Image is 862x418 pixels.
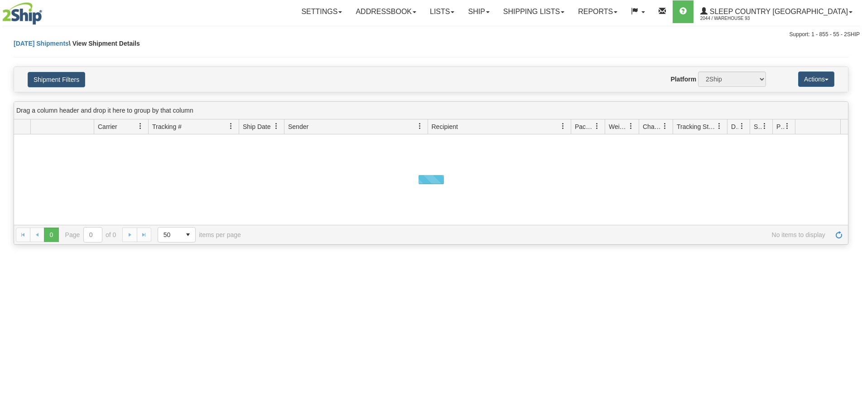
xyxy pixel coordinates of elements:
a: Charge filter column settings [657,119,673,134]
a: Pickup Status filter column settings [780,119,795,134]
a: [DATE] Shipments [14,40,69,47]
a: Lists [423,0,461,23]
span: Shipment Issues [754,122,761,131]
a: Tracking Status filter column settings [712,119,727,134]
span: items per page [158,227,241,242]
span: Delivery Status [731,122,739,131]
a: Weight filter column settings [623,119,639,134]
a: Carrier filter column settings [133,119,148,134]
span: Charge [643,122,662,131]
span: Recipient [432,122,458,131]
a: Tracking # filter column settings [223,119,239,134]
span: Sleep Country [GEOGRAPHIC_DATA] [708,8,848,15]
span: Carrier [98,122,117,131]
span: Tracking # [152,122,182,131]
span: \ View Shipment Details [69,40,140,47]
span: Page sizes drop down [158,227,196,242]
a: Recipient filter column settings [555,119,571,134]
a: Settings [294,0,349,23]
span: Packages [575,122,594,131]
a: Reports [571,0,624,23]
span: Page of 0 [65,227,116,242]
span: No items to display [254,231,825,238]
label: Platform [670,75,696,84]
span: Ship Date [243,122,270,131]
span: Pickup Status [776,122,784,131]
span: 50 [164,230,175,239]
span: Tracking Status [677,122,716,131]
div: grid grouping header [14,102,848,119]
span: 2044 / Warehouse 93 [700,14,768,23]
div: Support: 1 - 855 - 55 - 2SHIP [2,31,860,38]
a: Sender filter column settings [412,119,428,134]
a: Shipping lists [496,0,571,23]
button: Actions [798,71,834,87]
a: Sleep Country [GEOGRAPHIC_DATA] 2044 / Warehouse 93 [693,0,859,23]
img: logo2044.jpg [2,2,42,25]
a: Packages filter column settings [589,119,605,134]
a: Ship [461,0,496,23]
span: Sender [288,122,308,131]
span: Page 0 [44,228,58,242]
a: Shipment Issues filter column settings [757,119,772,134]
a: Delivery Status filter column settings [734,119,750,134]
iframe: chat widget [841,163,861,255]
a: Refresh [832,228,846,242]
button: Shipment Filters [28,72,85,87]
span: Weight [609,122,628,131]
a: Addressbook [349,0,423,23]
span: select [181,228,195,242]
a: Ship Date filter column settings [269,119,284,134]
